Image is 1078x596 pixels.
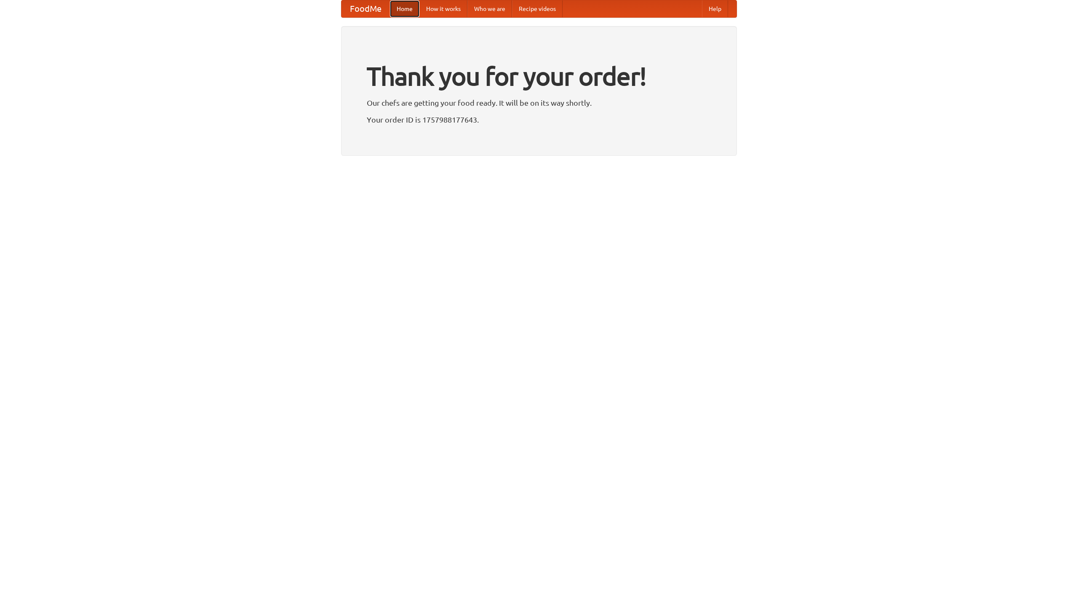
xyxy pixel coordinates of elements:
[342,0,390,17] a: FoodMe
[367,113,711,126] p: Your order ID is 1757988177643.
[367,56,711,96] h1: Thank you for your order!
[419,0,467,17] a: How it works
[512,0,563,17] a: Recipe videos
[702,0,728,17] a: Help
[467,0,512,17] a: Who we are
[390,0,419,17] a: Home
[367,96,711,109] p: Our chefs are getting your food ready. It will be on its way shortly.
